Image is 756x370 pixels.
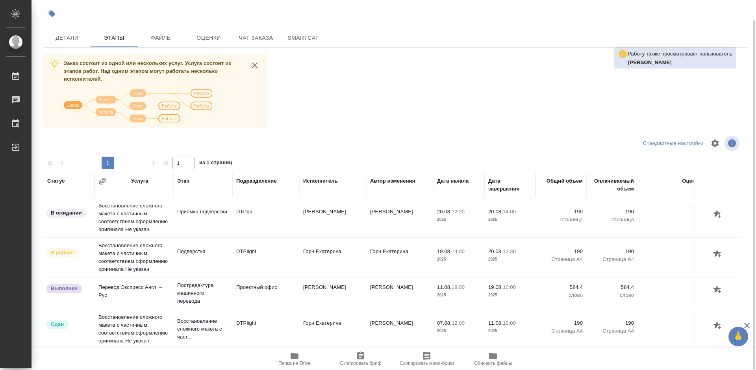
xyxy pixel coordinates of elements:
button: close [249,59,261,71]
p: 2025 [437,291,480,299]
div: Оценка [682,177,701,185]
td: Проектный офис [232,279,299,307]
td: Восстановление сложного макета с частичным соответствием оформлению оригинала Не указан [94,309,173,349]
button: Скопировать бриф [328,348,394,370]
p: страница [539,216,583,224]
p: 190 [539,208,583,216]
p: 20.08, [437,209,452,215]
div: Подразделение [236,177,277,185]
button: Добавить тэг [43,5,61,22]
td: Восстановление сложного макета с частичным соответствием оформлению оригинала Не указан [94,238,173,277]
td: Перевод Экспресс Англ → Рус [94,279,173,307]
p: Страница А4 [539,255,583,263]
p: 19.08, [437,248,452,254]
p: 2025 [488,216,532,224]
button: Добавить оценку [711,283,724,297]
p: 20.08, [488,209,503,215]
p: 18:00 [452,284,465,290]
div: Автор изменения [370,177,415,185]
p: 07.08, [437,320,452,326]
span: Этапы [95,33,133,43]
button: Добавить оценку [711,248,724,261]
td: [PERSON_NAME] [366,204,433,231]
p: 12:00 [452,320,465,326]
td: DTPlight [232,315,299,343]
span: из 1 страниц [199,158,232,169]
span: Детали [48,33,86,43]
span: Обновить файлы [474,361,512,366]
td: Восстановление сложного макета с частичным соответствием оформлению оригинала Не указан [94,198,173,237]
div: Общий объем [547,177,583,185]
span: Посмотреть информацию [724,136,741,151]
p: Работу также просматривает пользователь [628,50,732,58]
button: 🙏 [728,327,748,346]
span: 🙏 [732,328,745,345]
td: Горн Екатерина [366,244,433,271]
div: Оплачиваемый объем [591,177,634,193]
button: Скопировать мини-бриф [394,348,460,370]
p: 11.08, [488,320,503,326]
td: Горн Екатерина [299,315,366,343]
p: 11.08, [437,284,452,290]
p: 2025 [437,327,480,335]
div: Дата завершения [488,177,532,193]
div: Услуга [131,177,148,185]
p: Подверстка [177,248,228,255]
p: 190 [591,248,634,255]
span: Скопировать мини-бриф [400,361,454,366]
td: [PERSON_NAME] [299,204,366,231]
span: Заказ состоит из одной или нескольких услуг. Услуга состоит из этапов работ. Над одним этапом мог... [64,60,231,82]
p: 190 [591,319,634,327]
p: страница [591,216,634,224]
p: Заборова Александра [628,59,732,67]
p: Постредактура машинного перевода [177,281,228,305]
b: [PERSON_NAME] [628,59,672,65]
button: Добавить оценку [711,208,724,221]
p: 584,4 [591,283,634,291]
button: Папка на Drive [261,348,328,370]
span: Настроить таблицу [706,134,724,153]
button: Сгруппировать [98,178,106,185]
p: слово [539,291,583,299]
td: DTPqa [232,204,299,231]
td: [PERSON_NAME] [366,315,433,343]
p: 2025 [437,255,480,263]
p: 2025 [488,327,532,335]
span: Папка на Drive [278,361,311,366]
p: В работе [51,249,74,257]
span: Чат заказа [237,33,275,43]
td: DTPlight [232,244,299,271]
div: split button [641,137,706,150]
td: [PERSON_NAME] [299,279,366,307]
p: 12:30 [503,248,516,254]
span: SmartCat [284,33,322,43]
p: Страница А4 [591,255,634,263]
td: [PERSON_NAME] [366,279,433,307]
p: 584,4 [539,283,583,291]
button: Обновить файлы [460,348,526,370]
p: Страница А4 [591,327,634,335]
span: Оценки [190,33,228,43]
p: 190 [539,248,583,255]
p: 10:00 [503,284,516,290]
div: Статус [47,177,65,185]
span: Скопировать бриф [340,361,381,366]
p: 14:00 [503,209,516,215]
p: 2025 [437,216,480,224]
p: Приемка подверстки [177,208,228,216]
p: 190 [591,208,634,216]
p: 20.08, [488,248,503,254]
p: 2025 [488,255,532,263]
p: Восстановление сложного макета с част... [177,317,228,341]
p: 14:00 [452,248,465,254]
div: Этап [177,177,189,185]
p: Выполнен [51,285,78,292]
td: Горн Екатерина [299,244,366,271]
p: 190 [539,319,583,327]
p: 2025 [488,291,532,299]
p: Сдан [51,320,64,328]
button: Добавить оценку [711,319,724,333]
div: Исполнитель [303,177,338,185]
p: Страница А4 [539,327,583,335]
p: слово [591,291,634,299]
